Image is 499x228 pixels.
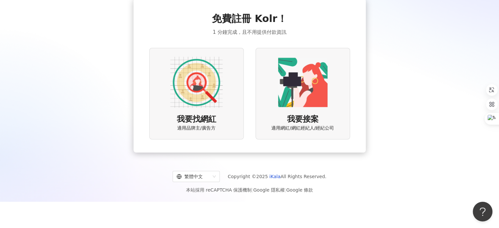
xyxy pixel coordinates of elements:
span: 適用品牌主/廣告方 [177,125,216,132]
span: | [285,187,286,193]
span: 適用網紅/網紅經紀人/經紀公司 [271,125,334,132]
span: 1 分鐘完成，且不用提供付款資訊 [213,28,286,36]
span: 我要接案 [287,114,319,125]
span: Copyright © 2025 All Rights Reserved. [228,173,326,180]
img: KOL identity option [277,56,329,109]
span: | [252,187,253,193]
span: 我要找網紅 [177,114,216,125]
a: Google 隱私權 [253,187,285,193]
span: 免費註冊 Kolr！ [212,12,287,26]
span: 本站採用 reCAPTCHA 保護機制 [186,186,313,194]
img: AD identity option [170,56,223,109]
a: Google 條款 [286,187,313,193]
div: 繁體中文 [177,171,210,182]
iframe: Help Scout Beacon - Open [473,202,492,221]
a: iKala [269,174,281,179]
